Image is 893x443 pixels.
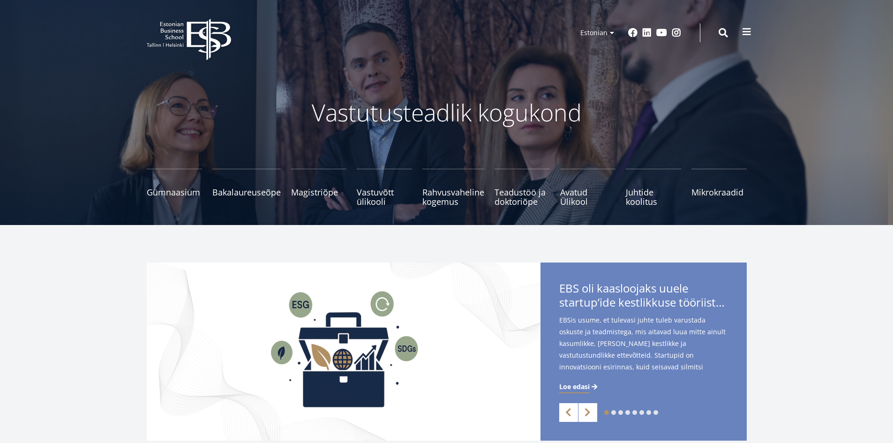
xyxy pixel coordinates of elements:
span: Gümnaasium [147,188,202,197]
span: Rahvusvaheline kogemus [422,188,484,206]
a: 5 [632,410,637,415]
a: Facebook [628,28,638,38]
a: Youtube [656,28,667,38]
a: 4 [625,410,630,415]
img: Startup toolkit image [147,263,540,441]
span: Vastuvõtt ülikooli [357,188,412,206]
span: startup’ide kestlikkuse tööriistakastile [559,295,728,309]
a: 2 [611,410,616,415]
a: Bakalaureuseõpe [212,169,281,206]
a: Loe edasi [559,382,599,391]
a: Gümnaasium [147,169,202,206]
a: 7 [646,410,651,415]
a: Instagram [672,28,681,38]
span: Teadustöö ja doktoriõpe [495,188,550,206]
a: 3 [618,410,623,415]
a: Avatud Ülikool [560,169,615,206]
span: EBS oli kaasloojaks uuele [559,281,728,312]
a: Linkedin [642,28,652,38]
a: 8 [653,410,658,415]
a: Teadustöö ja doktoriõpe [495,169,550,206]
span: Magistriõpe [291,188,346,197]
p: Vastutusteadlik kogukond [198,98,695,127]
a: 1 [604,410,609,415]
a: Magistriõpe [291,169,346,206]
span: Mikrokraadid [691,188,747,197]
span: Juhtide koolitus [626,188,681,206]
a: Vastuvõtt ülikooli [357,169,412,206]
span: Bakalaureuseõpe [212,188,281,197]
a: Previous [559,403,578,422]
a: Juhtide koolitus [626,169,681,206]
span: Avatud Ülikool [560,188,615,206]
span: EBSis usume, et tulevasi juhte tuleb varustada oskuste ja teadmistega, mis aitavad luua mitte ain... [559,314,728,388]
a: Next [578,403,597,422]
a: Rahvusvaheline kogemus [422,169,484,206]
a: Mikrokraadid [691,169,747,206]
span: Loe edasi [559,382,590,391]
a: 6 [639,410,644,415]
